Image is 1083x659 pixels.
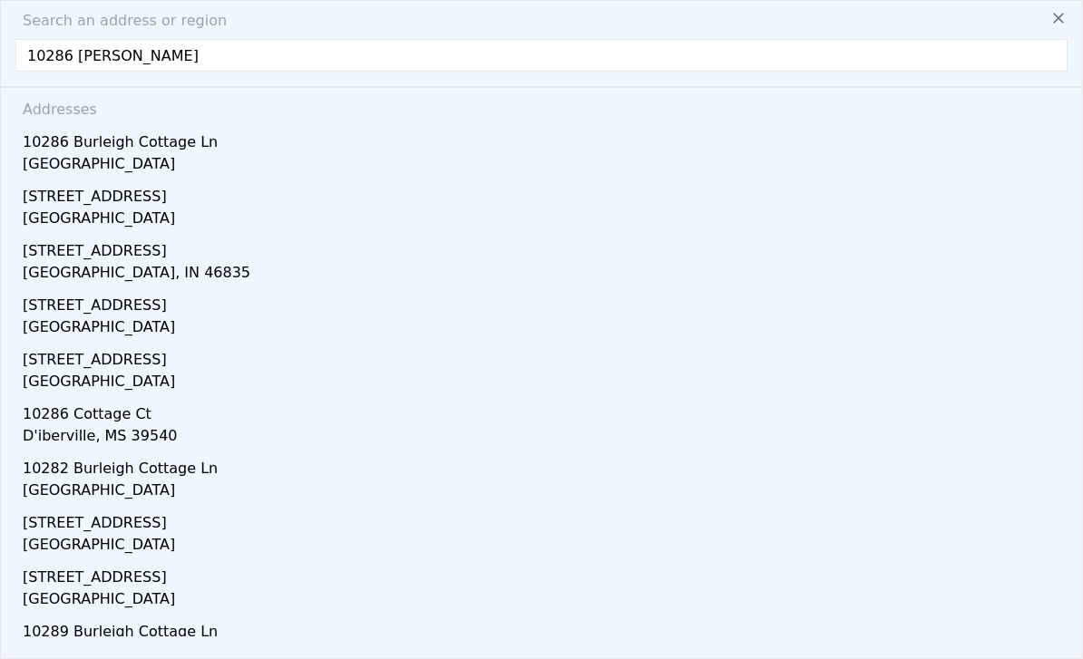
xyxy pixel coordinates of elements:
[23,262,1068,287] div: [GEOGRAPHIC_DATA], IN 46835
[23,534,1068,559] div: [GEOGRAPHIC_DATA]
[23,425,1068,451] div: D'iberville, MS 39540
[23,233,1068,262] div: [STREET_ADDRESS]
[8,10,227,32] span: Search an address or region
[23,505,1068,534] div: [STREET_ADDRESS]
[23,124,1068,153] div: 10286 Burleigh Cottage Ln
[23,287,1068,316] div: [STREET_ADDRESS]
[23,153,1068,179] div: [GEOGRAPHIC_DATA]
[23,614,1068,643] div: 10289 Burleigh Cottage Ln
[23,371,1068,396] div: [GEOGRAPHIC_DATA]
[23,480,1068,505] div: [GEOGRAPHIC_DATA]
[23,179,1068,208] div: [STREET_ADDRESS]
[23,559,1068,588] div: [STREET_ADDRESS]
[15,88,1068,124] div: Addresses
[23,588,1068,614] div: [GEOGRAPHIC_DATA]
[23,451,1068,480] div: 10282 Burleigh Cottage Ln
[23,342,1068,371] div: [STREET_ADDRESS]
[23,208,1068,233] div: [GEOGRAPHIC_DATA]
[23,396,1068,425] div: 10286 Cottage Ct
[23,316,1068,342] div: [GEOGRAPHIC_DATA]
